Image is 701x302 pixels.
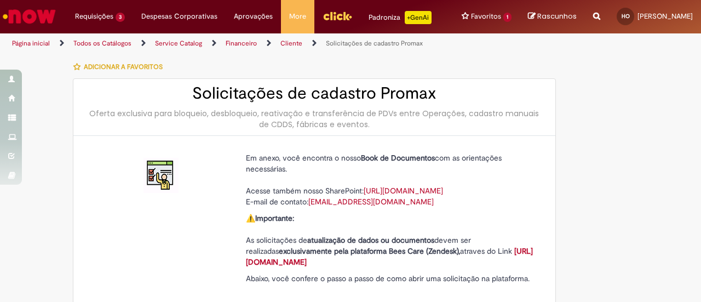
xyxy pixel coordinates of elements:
[84,62,163,71] span: Adicionar a Favoritos
[255,213,294,223] strong: Importante:
[308,197,434,207] a: [EMAIL_ADDRESS][DOMAIN_NAME]
[73,39,131,48] a: Todos os Catálogos
[155,39,202,48] a: Service Catalog
[246,246,533,267] a: [URL][DOMAIN_NAME]
[279,246,460,256] strong: exclusivamente pela plataforma Bees Care (Zendesk),
[73,55,169,78] button: Adicionar a Favoritos
[246,152,536,207] p: Em anexo, você encontra o nosso com as orientações necessárias. Acesse também nosso SharePoint: E...
[1,5,58,27] img: ServiceNow
[75,11,113,22] span: Requisições
[141,11,217,22] span: Despesas Corporativas
[280,39,302,48] a: Cliente
[226,39,257,48] a: Financeiro
[307,235,434,245] strong: atualização de dados ou documentos
[84,108,544,130] div: Oferta exclusiva para bloqueio, desbloqueio, reativação e transferência de PDVs entre Operações, ...
[323,8,352,24] img: click_logo_yellow_360x200.png
[471,11,501,22] span: Favoritos
[84,84,544,102] h2: Solicitações de cadastro Promax
[637,12,693,21] span: [PERSON_NAME]
[528,12,577,22] a: Rascunhos
[326,39,423,48] a: Solicitações de cadastro Promax
[116,13,125,22] span: 3
[12,39,50,48] a: Página inicial
[246,213,536,267] p: ⚠️ As solicitações de devem ser realizadas atraves do Link
[537,11,577,21] span: Rascunhos
[369,11,432,24] div: Padroniza
[405,11,432,24] p: +GenAi
[234,11,273,22] span: Aprovações
[143,158,179,193] img: Solicitações de cadastro Promax
[8,33,459,54] ul: Trilhas de página
[622,13,630,20] span: HO
[503,13,512,22] span: 1
[361,153,435,163] strong: Book de Documentos
[289,11,306,22] span: More
[364,186,443,196] a: [URL][DOMAIN_NAME]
